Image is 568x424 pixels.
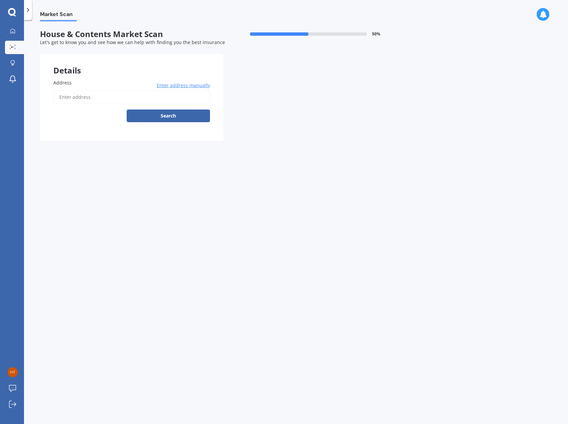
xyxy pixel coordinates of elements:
[40,11,77,20] span: Market Scan
[8,367,18,377] img: 5749badc72271adf54c8d91af6ac2875
[53,79,72,86] span: Address
[157,82,210,89] span: Enter address manually
[53,90,210,104] input: Enter address
[40,29,223,39] span: House & Contents Market Scan
[40,54,223,74] div: Details
[372,32,380,36] span: 50 %
[40,39,225,45] span: Let's get to know you and see how we can help with finding you the best insurance
[127,110,210,122] button: Search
